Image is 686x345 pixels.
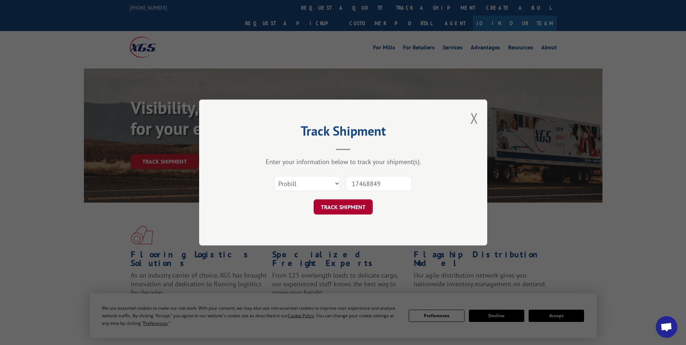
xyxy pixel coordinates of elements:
h2: Track Shipment [235,126,451,140]
a: Open chat [656,316,677,338]
button: Close modal [470,109,478,128]
input: Number(s) [346,176,412,191]
button: TRACK SHIPMENT [314,199,373,214]
div: Enter your information below to track your shipment(s). [235,158,451,166]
